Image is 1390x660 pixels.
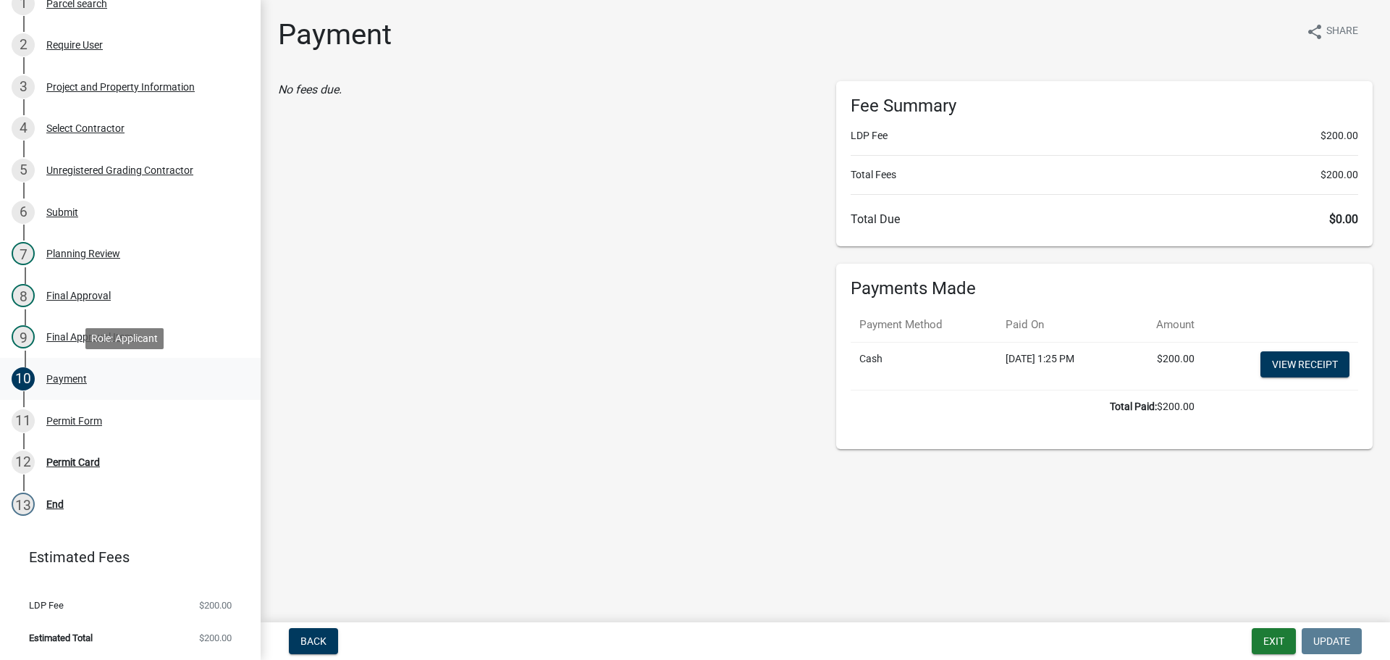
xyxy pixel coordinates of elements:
h6: Fee Summary [851,96,1358,117]
div: 3 [12,75,35,99]
div: 7 [12,242,35,265]
div: 10 [12,367,35,390]
td: $200.00 [1122,342,1203,390]
span: $200.00 [1320,128,1358,143]
button: shareShare [1294,17,1370,46]
a: View receipt [1260,351,1349,377]
div: Project and Property Information [46,82,195,92]
div: 2 [12,33,35,57]
div: Permit Form [46,416,102,426]
div: Role: Applicant [85,328,164,349]
span: $0.00 [1329,212,1358,226]
div: 6 [12,201,35,224]
h6: Payments Made [851,278,1358,299]
div: 11 [12,409,35,433]
div: Final Approval [46,291,111,301]
span: Estimated Total [29,633,93,643]
div: Require User [46,40,103,50]
h6: Total Due [851,212,1358,226]
h1: Payment [278,17,392,52]
div: 9 [12,325,35,348]
b: Total Paid: [1110,401,1157,412]
button: Exit [1252,628,1296,654]
span: $200.00 [1320,167,1358,183]
div: Payment [46,374,87,384]
i: No fees due. [278,83,342,96]
div: 5 [12,159,35,182]
span: $200.00 [199,633,232,643]
div: Planning Review [46,248,120,259]
i: share [1306,23,1323,41]
th: Amount [1122,308,1203,342]
li: Total Fees [851,167,1358,183]
div: Permit Card [46,457,100,467]
div: Final Approval Items [46,332,138,342]
td: $200.00 [851,390,1203,423]
div: Unregistered Grading Contractor [46,165,193,175]
div: 12 [12,451,35,474]
li: LDP Fee [851,128,1358,143]
span: Update [1313,635,1350,647]
span: Back [300,635,327,647]
span: LDP Fee [29,601,64,610]
th: Paid On [997,308,1122,342]
td: [DATE] 1:25 PM [997,342,1122,390]
div: End [46,499,64,509]
button: Back [289,628,338,654]
span: $200.00 [199,601,232,610]
div: 8 [12,284,35,307]
div: Select Contractor [46,123,125,133]
div: Submit [46,207,78,217]
td: Cash [851,342,997,390]
button: Update [1302,628,1362,654]
th: Payment Method [851,308,997,342]
div: 4 [12,117,35,140]
a: Estimated Fees [12,543,237,572]
span: Share [1326,23,1358,41]
div: 13 [12,493,35,516]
